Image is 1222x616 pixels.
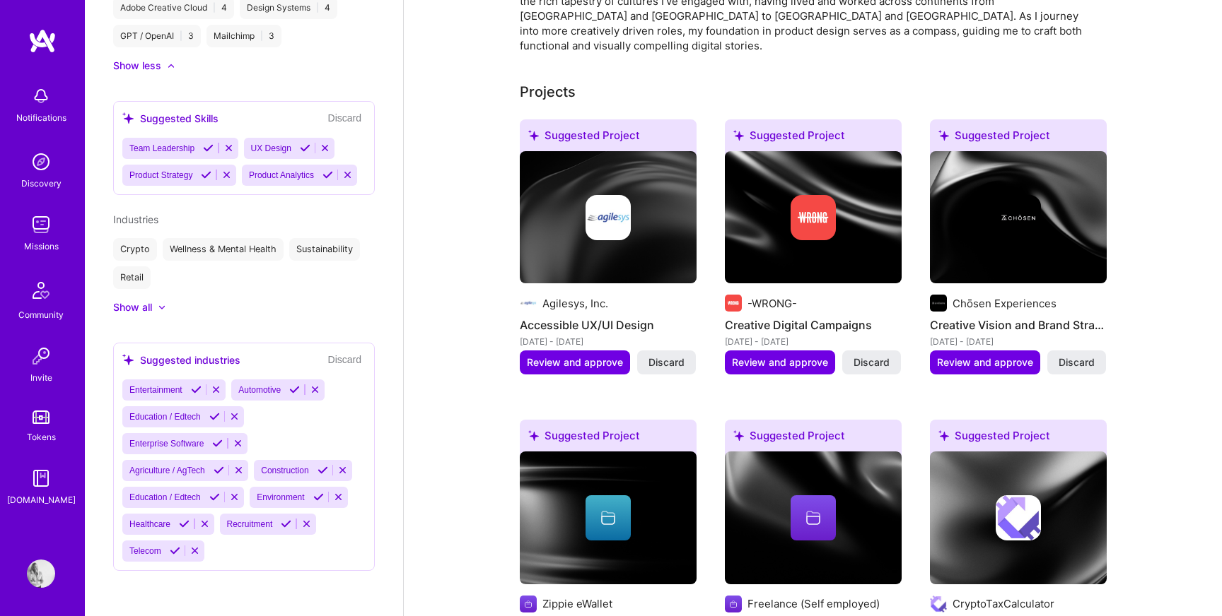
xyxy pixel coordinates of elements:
[129,519,170,529] span: Healthcare
[527,355,623,369] span: Review and approve
[725,316,902,334] h4: Creative Digital Campaigns
[542,296,608,311] div: Agilesys, Inc.
[227,519,273,529] span: Recruitment
[324,110,366,126] button: Discard
[725,334,902,349] div: [DATE] - [DATE]
[27,342,55,370] img: Invite
[113,266,151,289] div: Retail
[930,151,1107,284] img: cover
[725,420,902,457] div: Suggested Project
[233,438,243,449] i: Reject
[520,334,697,349] div: [DATE] - [DATE]
[996,195,1041,240] img: Company logo
[129,385,182,395] span: Entertainment
[301,519,312,529] i: Reject
[520,316,697,334] h4: Accessible UX/UI Design
[122,111,219,126] div: Suggested Skills
[854,355,890,369] span: Discard
[129,412,201,422] span: Education / Edtech
[337,465,348,475] i: Reject
[129,492,201,502] span: Education / Edtech
[170,545,180,556] i: Accept
[27,464,55,492] img: guide book
[257,492,304,502] span: Environment
[129,439,204,449] span: Enterprise Software
[113,25,201,47] div: GPT / OpenAI 3
[27,148,55,176] img: discovery
[27,82,55,110] img: bell
[27,559,55,588] img: User Avatar
[930,451,1107,584] img: cover
[113,213,158,225] span: Industries
[930,420,1107,457] div: Suggested Project
[24,239,59,254] div: Missions
[30,370,52,385] div: Invite
[324,352,366,368] button: Discard
[251,143,291,153] span: UX Design
[27,430,56,444] div: Tokens
[320,143,330,153] i: Reject
[520,420,697,457] div: Suggested Project
[281,519,291,529] i: Accept
[725,119,902,157] div: Suggested Project
[223,143,234,153] i: Reject
[520,451,697,584] img: cover
[238,385,281,395] span: Automotive
[520,596,537,612] img: Company logo
[733,130,744,141] i: icon SuggestedTeams
[520,81,576,102] div: Projects
[122,353,240,367] div: Suggested industries
[27,211,55,239] img: teamwork
[791,195,836,240] img: Company logo
[342,170,353,180] i: Reject
[229,492,240,502] i: Reject
[316,2,319,13] span: |
[16,110,66,125] div: Notifications
[725,451,902,584] img: cover
[930,119,1107,157] div: Suggested Project
[129,143,194,153] span: Team Leadership
[520,119,697,157] div: Suggested Project
[18,307,64,322] div: Community
[113,59,161,73] div: Show less
[199,519,210,529] i: Reject
[221,170,232,180] i: Reject
[725,596,742,612] img: Company logo
[648,355,685,369] span: Discard
[938,430,949,441] i: icon SuggestedTeams
[229,411,240,422] i: Reject
[930,596,947,612] img: Company logo
[725,295,742,312] img: Company logo
[129,546,161,556] span: Telecom
[163,238,284,261] div: Wellness & Mental Health
[528,130,539,141] i: icon SuggestedTeams
[180,30,182,42] span: |
[122,112,134,124] i: icon SuggestedTeams
[586,195,631,240] img: Company logo
[179,519,190,529] i: Accept
[953,596,1054,611] div: CryptoTaxCalculator
[733,430,744,441] i: icon SuggestedTeams
[21,176,62,191] div: Discovery
[542,596,612,611] div: Zippie eWallet
[214,465,224,475] i: Accept
[190,545,200,556] i: Reject
[322,170,333,180] i: Accept
[747,596,880,611] div: Freelance (Self employed)
[33,410,50,424] img: tokens
[289,238,360,261] div: Sustainability
[289,384,300,395] i: Accept
[28,28,57,54] img: logo
[211,384,221,395] i: Reject
[528,430,539,441] i: icon SuggestedTeams
[732,355,828,369] span: Review and approve
[938,130,949,141] i: icon SuggestedTeams
[212,438,223,449] i: Accept
[520,295,537,312] img: Company logo
[249,170,314,180] span: Product Analytics
[24,273,58,307] img: Community
[937,355,1033,369] span: Review and approve
[300,143,310,153] i: Accept
[310,384,320,395] i: Reject
[520,151,697,284] img: cover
